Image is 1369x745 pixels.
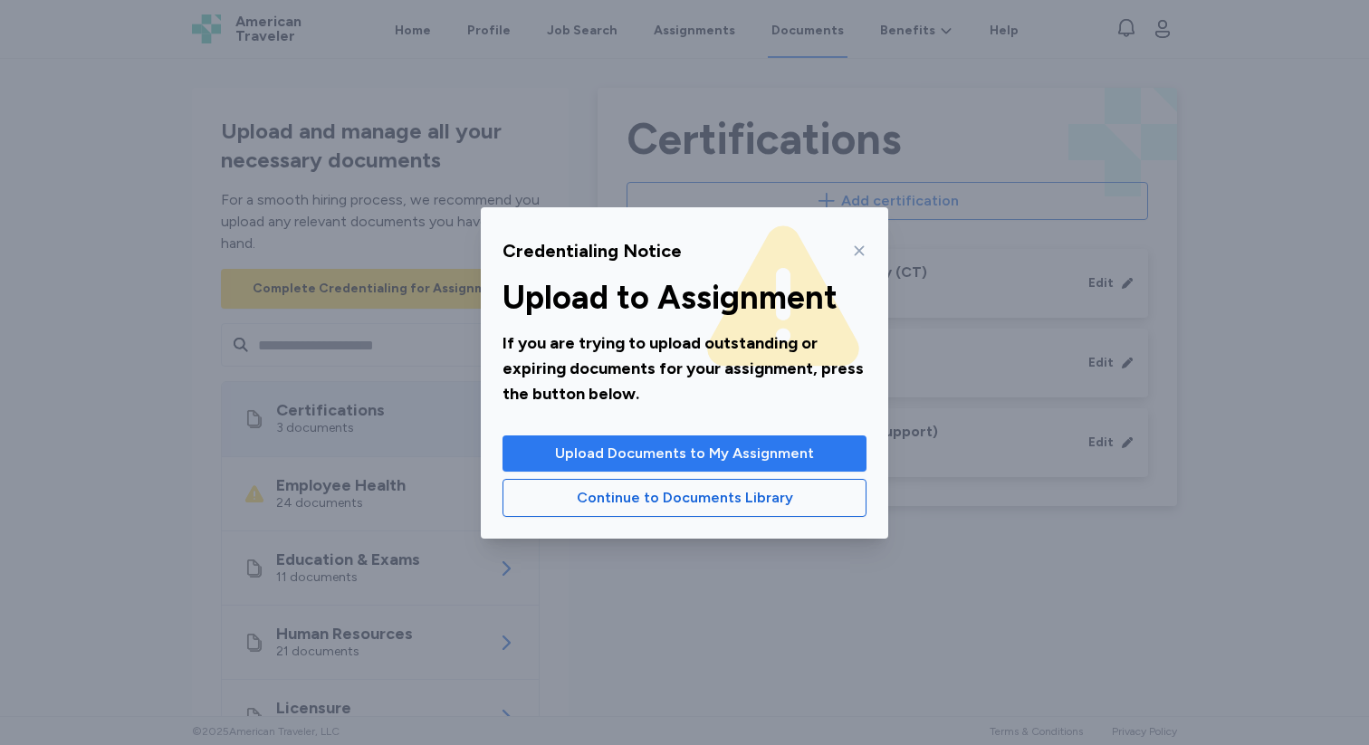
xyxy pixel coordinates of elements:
button: Upload Documents to My Assignment [503,435,866,472]
span: Upload Documents to My Assignment [555,443,814,464]
div: If you are trying to upload outstanding or expiring documents for your assignment, press the butt... [503,330,866,406]
button: Continue to Documents Library [503,479,866,517]
span: Continue to Documents Library [577,487,793,509]
div: Upload to Assignment [503,280,866,316]
div: Credentialing Notice [503,238,682,263]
